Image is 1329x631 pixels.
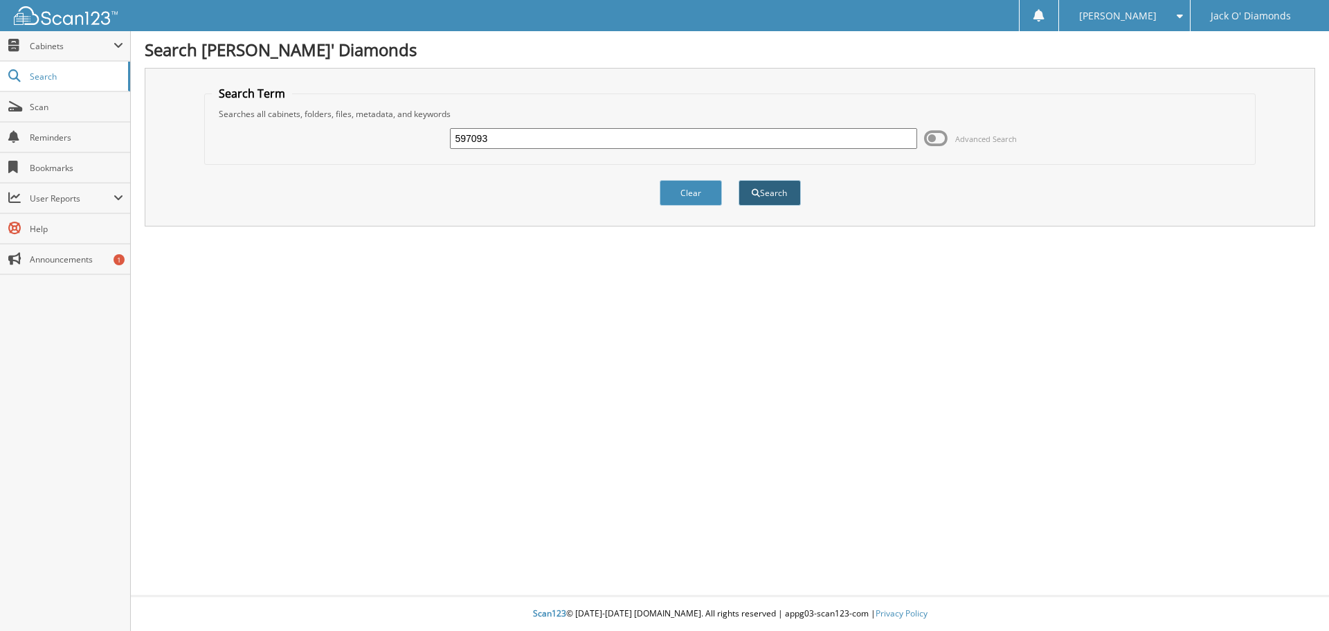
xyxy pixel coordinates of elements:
[739,180,801,206] button: Search
[30,132,123,143] span: Reminders
[30,40,114,52] span: Cabinets
[30,101,123,113] span: Scan
[30,223,123,235] span: Help
[955,134,1017,144] span: Advanced Search
[1211,12,1291,20] span: Jack O' Diamonds
[212,108,1249,120] div: Searches all cabinets, folders, files, metadata, and keywords
[30,254,123,265] span: Announcements
[14,6,118,25] img: scan123-logo-white.svg
[30,71,121,82] span: Search
[30,162,123,174] span: Bookmarks
[1260,565,1329,631] iframe: Chat Widget
[145,38,1315,61] h1: Search [PERSON_NAME]' Diamonds
[114,254,125,265] div: 1
[212,86,292,101] legend: Search Term
[30,193,114,204] span: User Reports
[660,180,722,206] button: Clear
[1079,12,1157,20] span: [PERSON_NAME]
[533,607,566,619] span: Scan123
[131,597,1329,631] div: © [DATE]-[DATE] [DOMAIN_NAME]. All rights reserved | appg03-scan123-com |
[876,607,928,619] a: Privacy Policy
